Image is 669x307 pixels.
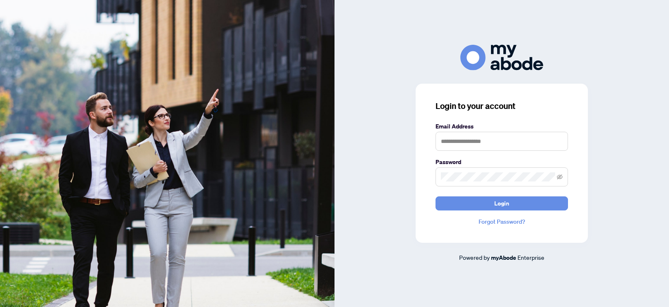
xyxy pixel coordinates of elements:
[460,45,543,70] img: ma-logo
[436,217,568,226] a: Forgot Password?
[459,254,490,261] span: Powered by
[557,174,563,180] span: eye-invisible
[517,254,544,261] span: Enterprise
[436,122,568,131] label: Email Address
[436,157,568,167] label: Password
[494,197,509,210] span: Login
[436,196,568,210] button: Login
[491,253,516,262] a: myAbode
[436,100,568,112] h3: Login to your account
